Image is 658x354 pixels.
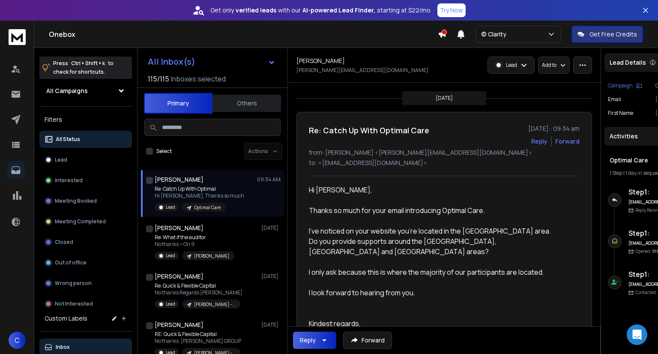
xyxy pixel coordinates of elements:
button: Reply [293,332,336,349]
p: Lead Details [610,58,646,67]
h1: [PERSON_NAME] [296,57,345,65]
p: Re: Catch Up With Optimal [155,186,244,192]
button: Out of office [39,254,132,271]
h3: Filters [39,114,132,126]
p: Hi [PERSON_NAME], Thanks so much [155,192,244,199]
button: Forward [343,332,392,349]
p: from: [PERSON_NAME] <[PERSON_NAME][EMAIL_ADDRESS][DOMAIN_NAME]> [309,148,580,157]
p: RE: Quick & Flexible Capital [155,331,241,338]
button: Wrong person [39,275,132,292]
p: Not Interested [55,300,93,307]
button: C [9,332,26,349]
span: Ctrl + Shift + k [70,58,106,68]
p: Lead [166,252,175,259]
strong: verified leads [236,6,276,15]
div: Forward [555,137,580,146]
div: Thanks so much for your email introducing Optimal Care. [309,205,559,216]
h1: Re: Catch Up With Optimal Care [309,124,429,136]
h1: [PERSON_NAME] [155,272,203,281]
button: All Status [39,131,132,148]
strong: AI-powered Lead Finder, [302,6,375,15]
p: Meeting Booked [55,198,97,204]
button: Meeting Completed [39,213,132,230]
p: Re: What if the auditor [155,234,234,241]
button: All Inbox(s) [141,53,282,70]
div: I only ask because this is where the majority of our participants are located. [309,267,559,277]
button: Meeting Booked [39,192,132,210]
button: Not Interested [39,295,132,312]
p: Re: Quick & Flexible Capital [155,282,242,289]
div: Open Intercom Messenger [627,324,647,345]
button: Others [212,94,281,113]
div: I’ve noticed on your website you’re located in the [GEOGRAPHIC_DATA] area. Do you provide support... [309,226,559,257]
h1: [PERSON_NAME] [155,224,203,232]
p: Closed [55,239,73,246]
button: Closed [39,234,132,251]
button: Get Free Credits [571,26,643,43]
p: Add to [542,62,556,69]
p: Lead [166,204,175,210]
p: Email [608,96,621,103]
div: Reply [300,336,316,345]
p: Campaign [608,82,633,89]
button: Interested [39,172,132,189]
p: No thanks Regards [PERSON_NAME] [155,289,242,296]
p: Get Free Credits [589,30,637,39]
h1: Onebox [49,29,438,39]
p: Lead [166,301,175,307]
p: Inbox [56,344,70,351]
h1: [PERSON_NAME] [155,321,203,329]
p: Optimal Care [194,204,221,211]
span: 1 Step [610,169,622,177]
button: Campaign [608,82,642,89]
p: [PERSON_NAME] - Property Developers [194,301,235,308]
h1: [PERSON_NAME] [155,175,203,184]
button: Primary [144,93,212,114]
p: [DATE] [436,95,453,102]
span: 115 / 115 [148,74,169,84]
button: All Campaigns [39,82,132,99]
h1: All Inbox(s) [148,57,195,66]
p: Wrong person [55,280,92,287]
p: Get only with our starting at $22/mo [210,6,431,15]
p: 09:34 AM [257,176,281,183]
p: First Name [608,110,633,117]
h3: Inboxes selected [171,74,226,84]
p: [DATE] : 09:34 am [528,124,580,133]
p: [DATE] [261,321,281,328]
p: [DATE] [261,225,281,231]
button: Try Now [437,3,466,17]
p: © Clarity [481,30,510,39]
p: No thanks. [PERSON_NAME] GROUP [155,338,241,345]
p: to: <[EMAIL_ADDRESS][DOMAIN_NAME]> [309,159,580,167]
h3: Custom Labels [45,314,87,323]
p: [DATE] [261,273,281,280]
p: [PERSON_NAME] [194,253,229,259]
p: Lead [506,62,517,69]
div: I look forward to hearing from you. [309,288,559,298]
p: All Status [56,136,80,143]
p: [PERSON_NAME][EMAIL_ADDRESS][DOMAIN_NAME] [296,67,428,74]
p: No thanks > On 9 [155,241,234,248]
div: Hi [PERSON_NAME], [309,185,559,195]
p: Lead [55,156,67,163]
p: Meeting Completed [55,218,106,225]
p: Out of office [55,259,87,266]
h1: All Campaigns [46,87,88,95]
p: Press to check for shortcuts. [53,59,114,76]
img: logo [9,29,26,45]
button: Lead [39,151,132,168]
p: Interested [55,177,83,184]
p: Try Now [440,6,463,15]
label: Select [156,148,172,155]
button: Reply [531,137,547,146]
